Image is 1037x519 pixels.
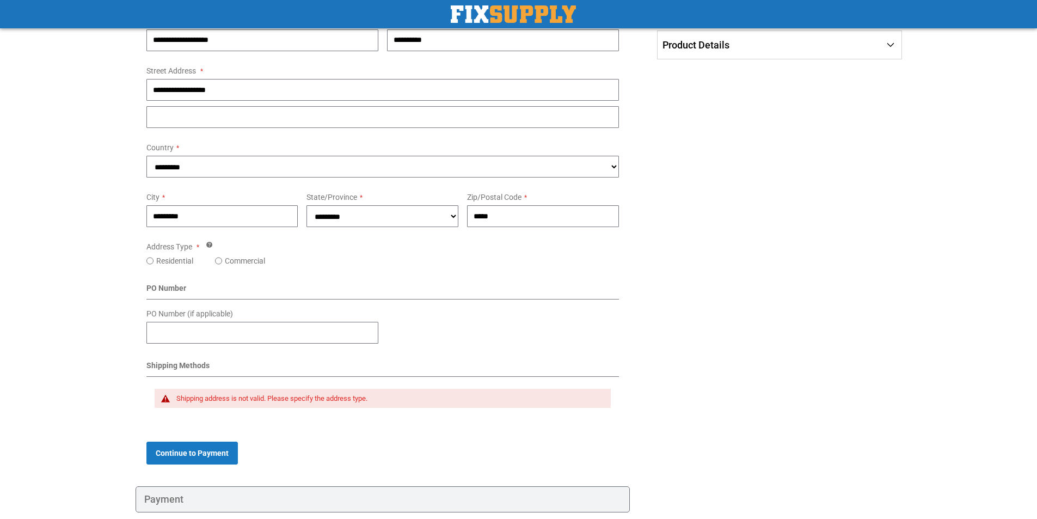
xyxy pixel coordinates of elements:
[146,143,174,152] span: Country
[306,193,357,202] span: State/Province
[146,193,159,202] span: City
[146,309,233,318] span: PO Number (if applicable)
[146,283,619,300] div: PO Number
[662,39,729,51] span: Product Details
[225,255,265,266] label: Commercial
[146,360,619,377] div: Shipping Methods
[467,193,521,202] span: Zip/Postal Code
[136,486,630,512] div: Payment
[451,5,576,23] img: Fix Industrial Supply
[146,66,196,75] span: Street Address
[146,442,238,465] button: Continue to Payment
[156,255,193,266] label: Residential
[451,5,576,23] a: store logo
[156,449,229,457] span: Continue to Payment
[146,242,192,251] span: Address Type
[176,394,600,403] div: Shipping address is not valid. Please specify the address type.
